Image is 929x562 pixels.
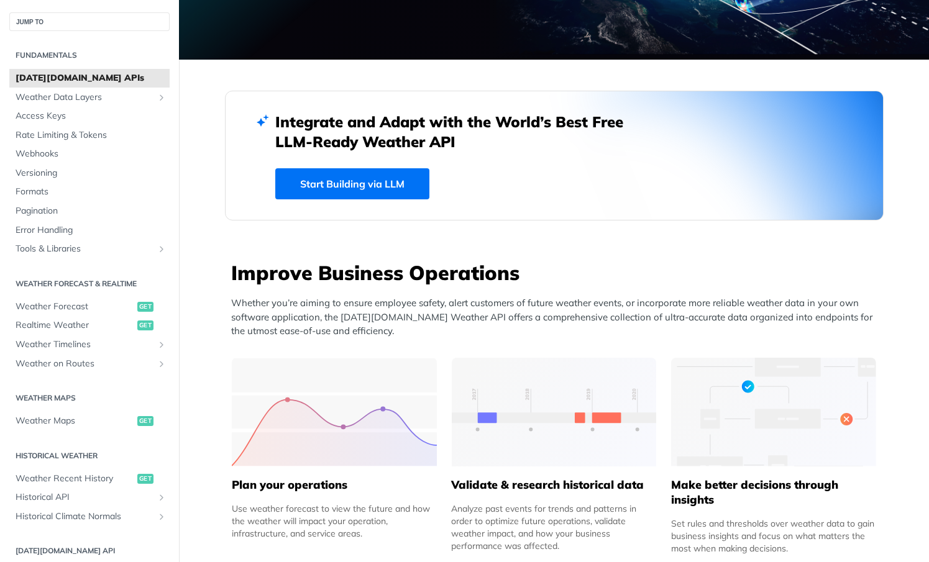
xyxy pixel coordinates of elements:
[9,488,170,507] a: Historical APIShow subpages for Historical API
[9,450,170,461] h2: Historical Weather
[157,512,167,522] button: Show subpages for Historical Climate Normals
[16,338,153,351] span: Weather Timelines
[16,72,167,84] span: [DATE][DOMAIN_NAME] APIs
[9,221,170,240] a: Error Handling
[16,167,167,179] span: Versioning
[16,301,134,313] span: Weather Forecast
[9,545,170,556] h2: [DATE][DOMAIN_NAME] API
[157,340,167,350] button: Show subpages for Weather Timelines
[9,507,170,526] a: Historical Climate NormalsShow subpages for Historical Climate Normals
[9,69,170,88] a: [DATE][DOMAIN_NAME] APIs
[9,355,170,373] a: Weather on RoutesShow subpages for Weather on Routes
[9,240,170,258] a: Tools & LibrariesShow subpages for Tools & Libraries
[9,392,170,404] h2: Weather Maps
[275,168,429,199] a: Start Building via LLM
[16,510,153,523] span: Historical Climate Normals
[16,491,153,504] span: Historical API
[16,243,153,255] span: Tools & Libraries
[452,358,657,466] img: 13d7ca0-group-496-2.svg
[16,148,167,160] span: Webhooks
[9,202,170,220] a: Pagination
[16,186,167,198] span: Formats
[9,183,170,201] a: Formats
[671,478,876,507] h5: Make better decisions through insights
[16,224,167,237] span: Error Handling
[9,88,170,107] a: Weather Data LayersShow subpages for Weather Data Layers
[231,296,884,338] p: Whether you’re aiming to ensure employee safety, alert customers of future weather events, or inc...
[9,469,170,488] a: Weather Recent Historyget
[16,129,167,142] span: Rate Limiting & Tokens
[451,478,656,492] h5: Validate & research historical data
[9,412,170,430] a: Weather Mapsget
[232,502,437,540] div: Use weather forecast to view the future and how the weather will impact your operation, infrastru...
[157,93,167,102] button: Show subpages for Weather Data Layers
[9,278,170,289] h2: Weather Forecast & realtime
[16,205,167,217] span: Pagination
[9,297,170,316] a: Weather Forecastget
[275,112,642,152] h2: Integrate and Adapt with the World’s Best Free LLM-Ready Weather API
[16,110,167,122] span: Access Keys
[232,478,437,492] h5: Plan your operations
[16,319,134,332] span: Realtime Weather
[16,415,134,427] span: Weather Maps
[671,517,876,555] div: Set rules and thresholds over weather data to gain business insights and focus on what matters th...
[9,316,170,335] a: Realtime Weatherget
[9,50,170,61] h2: Fundamentals
[137,320,153,330] span: get
[9,335,170,354] a: Weather TimelinesShow subpages for Weather Timelines
[157,492,167,502] button: Show subpages for Historical API
[451,502,656,552] div: Analyze past events for trends and patterns in order to optimize future operations, validate weat...
[137,302,153,312] span: get
[9,126,170,145] a: Rate Limiting & Tokens
[16,91,153,104] span: Weather Data Layers
[16,473,134,485] span: Weather Recent History
[232,358,437,466] img: 39565e8-group-4962x.svg
[157,359,167,369] button: Show subpages for Weather on Routes
[671,358,876,466] img: a22d113-group-496-32x.svg
[157,244,167,254] button: Show subpages for Tools & Libraries
[9,12,170,31] button: JUMP TO
[9,107,170,125] a: Access Keys
[137,474,153,484] span: get
[137,416,153,426] span: get
[9,164,170,183] a: Versioning
[231,259,884,286] h3: Improve Business Operations
[9,145,170,163] a: Webhooks
[16,358,153,370] span: Weather on Routes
